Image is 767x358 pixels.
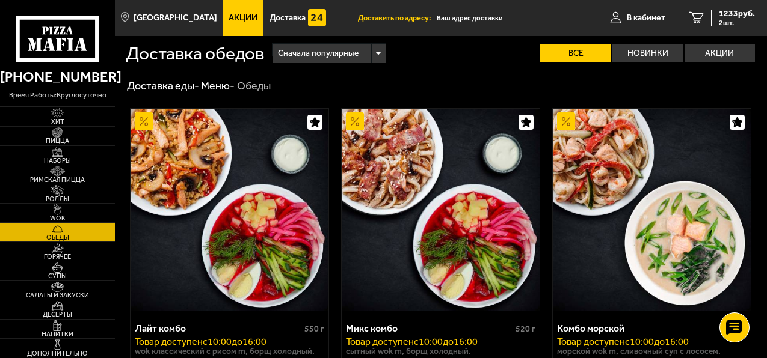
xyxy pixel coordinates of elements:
[131,109,328,311] img: Лайт комбо
[557,347,747,356] p: Морской Wok M, Сливочный суп с лососем.
[270,14,306,22] span: Доставка
[342,109,540,311] a: АкционныйМикс комбо
[131,109,328,311] a: АкционныйЛайт комбо
[135,323,301,334] div: Лайт комбо
[437,7,590,29] input: Ваш адрес доставки
[557,112,575,130] img: Акционный
[553,109,751,311] a: АкционныйКомбо морской
[685,44,756,62] label: Акции
[135,336,203,347] span: Товар доступен
[346,347,535,356] p: Сытный Wok M, Борщ холодный.
[719,19,755,26] span: 2 шт.
[516,324,535,334] span: 520 г
[135,347,324,356] p: Wok классический с рисом M, Борщ холодный.
[308,9,326,27] img: 15daf4d41897b9f0e9f617042186c801.svg
[437,7,590,29] span: Санкт-Петербург, Гражданский проспект, 126к1
[229,14,257,22] span: Акции
[625,336,689,347] span: c 10:00 до 16:00
[201,79,235,93] a: Меню-
[627,14,665,22] span: В кабинет
[135,112,153,130] img: Акционный
[278,42,359,65] span: Сначала популярные
[127,79,199,93] a: Доставка еды-
[346,112,364,130] img: Акционный
[126,45,264,63] h1: Доставка обедов
[540,44,611,62] label: Все
[134,14,217,22] span: [GEOGRAPHIC_DATA]
[237,79,271,93] div: Обеды
[414,336,478,347] span: c 10:00 до 16:00
[557,323,724,334] div: Комбо морской
[612,44,683,62] label: Новинки
[557,336,625,347] span: Товар доступен
[203,336,266,347] span: c 10:00 до 16:00
[553,109,751,311] img: Комбо морской
[719,10,755,18] span: 1233 руб.
[346,336,414,347] span: Товар доступен
[358,14,437,22] span: Доставить по адресу:
[346,323,513,334] div: Микс комбо
[342,109,540,311] img: Микс комбо
[304,324,324,334] span: 550 г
